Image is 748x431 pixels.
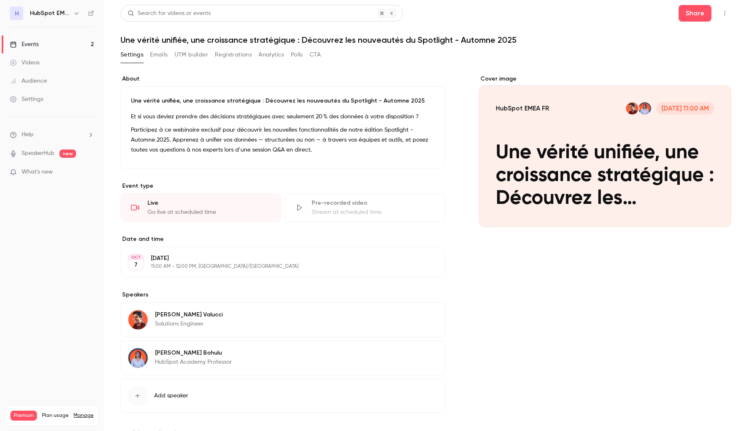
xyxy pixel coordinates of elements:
div: Videos [10,59,39,67]
button: Polls [291,48,303,61]
section: Cover image [479,75,731,227]
p: Et si vous deviez prendre des décisions stratégiques avec seulement 20 % des données à votre disp... [131,112,435,122]
div: LiveGo live at scheduled time [121,193,281,222]
p: 11:00 AM - 12:00 PM, [GEOGRAPHIC_DATA]/[GEOGRAPHIC_DATA] [151,263,401,270]
p: 7 [134,261,138,269]
div: Stream at scheduled time [312,208,435,216]
span: Plan usage [42,412,69,419]
div: Audience [10,77,47,85]
button: UTM builder [175,48,208,61]
span: Add speaker [154,392,188,400]
button: Registrations [215,48,252,61]
h6: HubSpot EMEA FR [30,9,70,17]
button: Add speaker [121,379,445,413]
button: Analytics [258,48,284,61]
label: About [121,75,445,83]
div: Settings [10,95,43,103]
span: What's new [22,168,53,176]
div: Pre-recorded videoStream at scheduled time [285,193,445,222]
a: SpeakerHub [22,149,54,158]
p: [PERSON_NAME] Valucci [155,311,223,319]
img: Mélanie Bohulu [128,348,148,368]
div: Pre-recorded video [312,199,435,207]
div: Enzo Valucci[PERSON_NAME] ValucciSolutions Engineer [121,302,445,337]
button: Emails [150,48,167,61]
label: Cover image [479,75,731,83]
img: Enzo Valucci [128,310,148,330]
p: [DATE] [151,254,401,262]
button: Share [679,5,711,22]
span: new [59,149,76,158]
span: Help [22,130,34,139]
a: Manage [74,412,93,419]
button: CTA [310,48,321,61]
label: Speakers [121,291,445,299]
div: Live [148,199,271,207]
p: Solutions Engineer [155,320,223,328]
p: [PERSON_NAME] Bohulu [155,349,232,357]
div: Go live at scheduled time [148,208,271,216]
li: help-dropdown-opener [10,130,94,139]
label: Date and time [121,235,445,243]
p: Event type [121,182,445,190]
p: Une vérité unifiée, une croissance stratégique : Découvrez les nouveautés du Spotlight - Automne ... [131,97,435,105]
span: H [15,9,19,18]
p: HubSpot Academy Professor [155,358,232,366]
div: Search for videos or events [128,9,211,18]
h1: Une vérité unifiée, une croissance stratégique : Découvrez les nouveautés du Spotlight - Automne ... [121,35,731,45]
span: Premium [10,411,37,421]
div: OCT [128,255,143,260]
div: Events [10,40,39,49]
p: Participez à ce webinaire exclusif pour découvrir les nouvelles fonctionnalités de notre édition ... [131,125,435,155]
div: Mélanie Bohulu[PERSON_NAME] BohuluHubSpot Academy Professor [121,340,445,375]
button: Settings [121,48,143,61]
